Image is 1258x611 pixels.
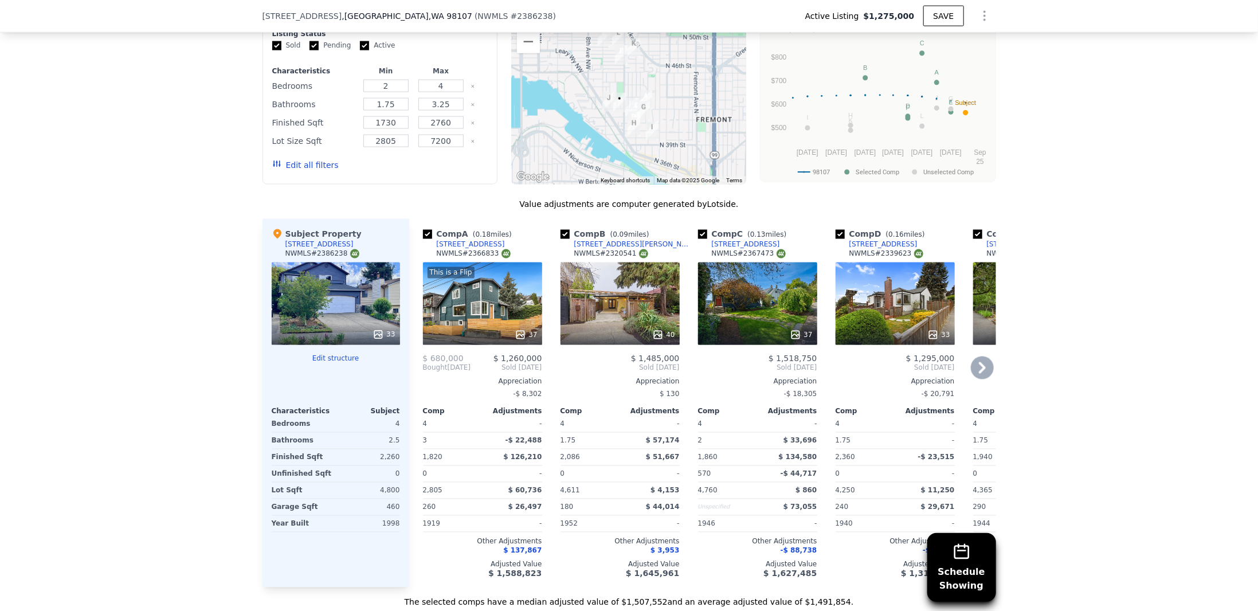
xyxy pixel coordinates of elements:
[360,41,369,50] input: Active
[660,390,679,398] span: $ 130
[973,407,1033,416] div: Comp
[423,228,516,240] div: Comp A
[633,97,655,126] div: 4111 1st Ave NW
[272,433,334,449] div: Bathrooms
[698,377,817,386] div: Appreciation
[360,41,395,50] label: Active
[935,95,938,101] text: J
[698,499,755,515] div: Unspecified
[856,169,899,176] text: Selected Comp
[836,516,893,532] div: 1940
[635,86,657,115] div: 4203 1st Ave NW
[646,503,680,511] span: $ 44,014
[973,377,1092,386] div: Appreciation
[622,466,680,482] div: -
[428,267,475,279] div: This is a Flip
[423,516,480,532] div: 1919
[561,516,618,532] div: 1952
[503,547,542,555] span: $ 137,867
[906,103,910,110] text: D
[272,516,334,532] div: Year Built
[272,449,334,465] div: Finished Sqft
[863,65,867,72] text: B
[646,453,680,461] span: $ 51,667
[423,453,442,461] span: 1,820
[698,363,817,373] span: Sold [DATE]
[423,560,542,569] div: Adjusted Value
[796,148,818,156] text: [DATE]
[911,148,932,156] text: [DATE]
[272,159,339,171] button: Edit all filters
[423,240,505,249] a: [STREET_ADDRESS]
[272,78,356,94] div: Bedrooms
[698,560,817,569] div: Adjusted Value
[514,170,552,185] a: Open this area in Google Maps (opens a new window)
[272,96,356,112] div: Bathrooms
[927,329,950,340] div: 33
[813,169,830,176] text: 98107
[918,453,955,461] span: -$ 23,515
[698,453,718,461] span: 1,860
[836,537,955,546] div: Other Adjustments
[471,103,475,107] button: Clear
[650,547,679,555] span: $ 3,953
[423,420,428,428] span: 4
[513,390,542,398] span: -$ 8,302
[641,117,663,146] div: 113 N Bowdoin Pl
[836,470,840,478] span: 0
[760,416,817,432] div: -
[805,10,864,22] span: Active Listing
[423,433,480,449] div: 3
[272,41,301,50] label: Sold
[767,36,989,179] div: A chart.
[606,230,654,238] span: ( miles)
[836,433,893,449] div: 1.75
[864,10,915,22] span: $1,275,000
[771,53,786,61] text: $800
[698,516,755,532] div: 1946
[921,503,955,511] span: $ 29,671
[262,198,996,210] div: Value adjustments are computer generated by Lotside .
[781,470,817,478] span: -$ 44,717
[836,407,895,416] div: Comp
[620,407,680,416] div: Adjustments
[272,466,334,482] div: Unfinished Sqft
[974,148,986,156] text: Sep
[781,547,817,555] span: -$ 88,738
[698,487,718,495] span: 4,760
[338,499,400,515] div: 460
[898,466,955,482] div: -
[561,228,654,240] div: Comp B
[906,105,910,112] text: F
[598,88,620,116] div: 501 NW 42nd St
[437,249,511,258] div: NWMLS # 2366833
[848,117,853,124] text: K
[468,230,516,238] span: ( miles)
[423,377,542,386] div: Appreciation
[338,449,400,465] div: 2,260
[262,10,342,22] span: [STREET_ADDRESS]
[478,11,508,21] span: NWMLS
[698,470,711,478] span: 570
[423,537,542,546] div: Other Adjustments
[698,228,791,240] div: Comp C
[360,66,411,76] div: Min
[698,240,780,249] a: [STREET_ADDRESS]
[285,240,354,249] div: [STREET_ADDRESS]
[777,249,786,258] img: NWMLS Logo
[610,41,632,69] div: 304 NW 46th St
[574,240,693,249] div: [STREET_ADDRESS][PERSON_NAME]
[338,433,400,449] div: 2.5
[373,329,395,340] div: 33
[836,228,930,240] div: Comp D
[923,6,963,26] button: SAVE
[342,10,472,22] span: , [GEOGRAPHIC_DATA]
[639,249,648,258] img: NWMLS Logo
[508,487,542,495] span: $ 60,736
[338,466,400,482] div: 0
[621,93,642,122] div: 4123 Baker Ave NW
[771,124,786,132] text: $500
[898,416,955,432] div: -
[790,329,812,340] div: 37
[923,547,954,555] span: -$ 2,223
